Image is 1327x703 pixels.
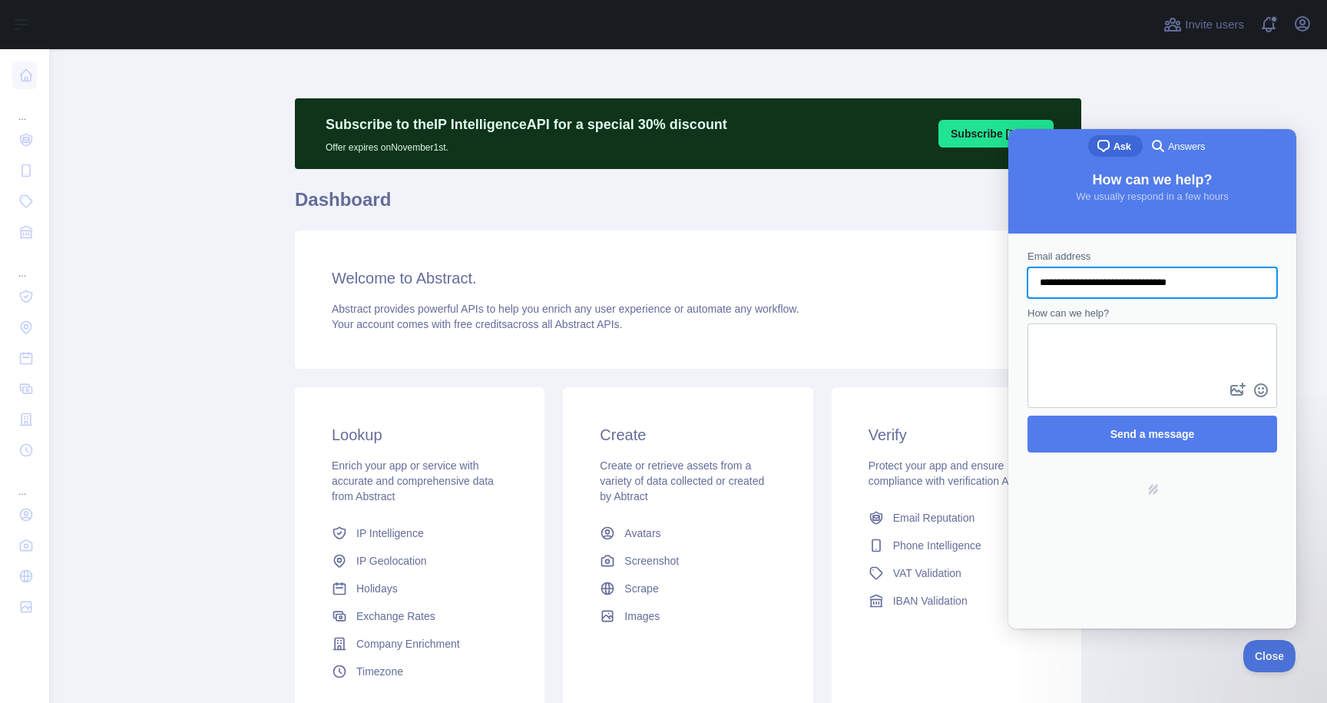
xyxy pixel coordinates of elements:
[12,92,37,123] div: ...
[624,553,679,569] span: Screenshot
[326,630,514,658] a: Company Enrichment
[326,602,514,630] a: Exchange Rates
[326,658,514,685] a: Timezone
[862,532,1051,559] a: Phone Intelligence
[624,608,660,624] span: Images
[1185,16,1244,34] span: Invite users
[594,602,782,630] a: Images
[295,187,1081,224] h1: Dashboard
[869,459,1024,487] span: Protect your app and ensure compliance with verification APIs
[332,459,494,502] span: Enrich your app or service with accurate and comprehensive data from Abstract
[624,526,660,541] span: Avatars
[356,608,435,624] span: Exchange Rates
[326,575,514,602] a: Holidays
[869,424,1044,446] h3: Verify
[356,581,398,596] span: Holidays
[326,547,514,575] a: IP Geolocation
[624,581,658,596] span: Scrape
[893,538,981,553] span: Phone Intelligence
[454,318,507,330] span: free credits
[938,120,1054,148] button: Subscribe [DATE]
[594,519,782,547] a: Avatars
[893,510,975,526] span: Email Reputation
[326,519,514,547] a: IP Intelligence
[332,303,799,315] span: Abstract provides powerful APIs to help you enrich any user experience or automate any workflow.
[893,593,968,608] span: IBAN Validation
[1008,129,1296,628] iframe: Help Scout Beacon - Live Chat, Contact Form, and Knowledge Base
[332,318,622,330] span: Your account comes with across all Abstract APIs.
[893,565,961,581] span: VAT Validation
[356,664,403,679] span: Timezone
[594,547,782,575] a: Screenshot
[356,636,460,652] span: Company Enrichment
[356,526,424,541] span: IP Intelligence
[12,249,37,280] div: ...
[332,267,1044,289] h3: Welcome to Abstract.
[862,504,1051,532] a: Email Reputation
[862,559,1051,587] a: VAT Validation
[862,587,1051,615] a: IBAN Validation
[1243,640,1296,672] iframe: Help Scout Beacon - Close
[600,459,764,502] span: Create or retrieve assets from a variety of data collected or created by Abtract
[332,424,508,446] h3: Lookup
[600,424,776,446] h3: Create
[326,135,727,154] p: Offer expires on November 1st.
[594,575,782,602] a: Scrape
[1160,12,1247,37] button: Invite users
[356,553,427,569] span: IP Geolocation
[326,114,727,135] p: Subscribe to the IP Intelligence API for a special 30 % discount
[12,467,37,498] div: ...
